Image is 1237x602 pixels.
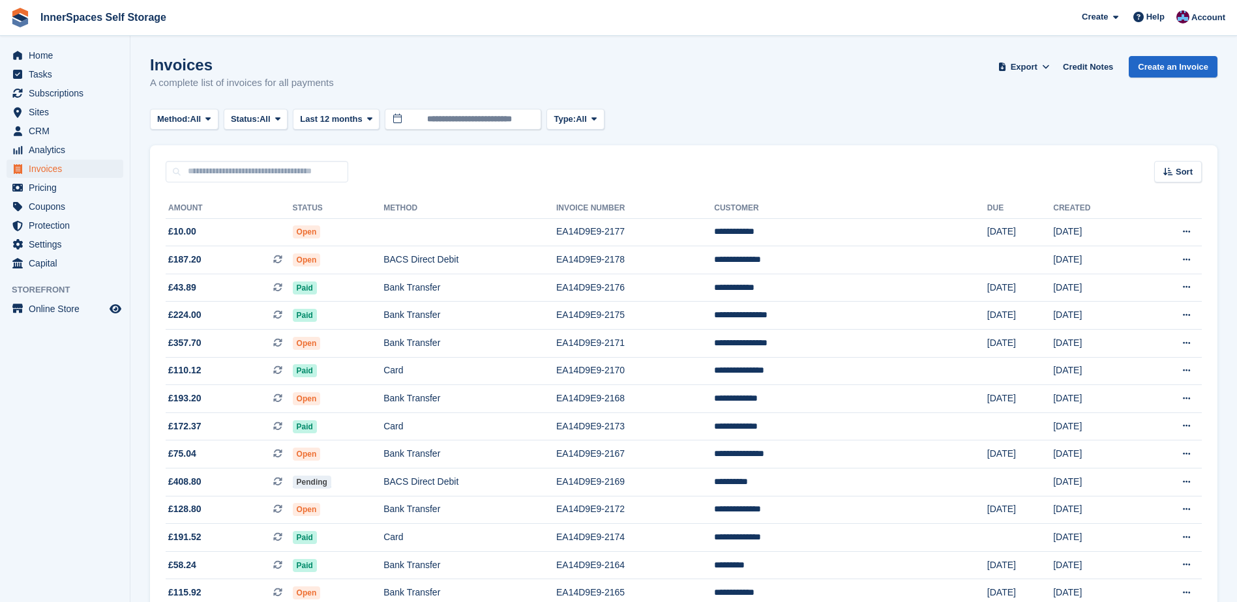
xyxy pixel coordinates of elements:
[293,503,321,516] span: Open
[168,281,196,294] span: £43.89
[29,122,107,140] span: CRM
[293,531,317,544] span: Paid
[1053,524,1139,552] td: [DATE]
[383,330,556,358] td: Bank Transfer
[556,274,714,302] td: EA14D9E9-2176
[556,198,714,219] th: Invoice Number
[168,308,201,322] span: £224.00
[556,440,714,468] td: EA14D9E9-2167
[29,141,107,159] span: Analytics
[383,551,556,579] td: Bank Transfer
[556,468,714,496] td: EA14D9E9-2169
[383,524,556,552] td: Card
[7,235,123,253] a: menu
[987,198,1053,219] th: Due
[7,103,123,121] a: menu
[29,179,107,197] span: Pricing
[556,551,714,579] td: EA14D9E9-2164
[29,254,107,272] span: Capital
[108,301,123,317] a: Preview store
[556,496,714,524] td: EA14D9E9-2172
[7,179,123,197] a: menu
[293,392,321,405] span: Open
[168,420,201,433] span: £172.37
[1053,357,1139,385] td: [DATE]
[995,56,1052,78] button: Export
[556,246,714,274] td: EA14D9E9-2178
[10,8,30,27] img: stora-icon-8386f47178a22dfd0bd8f6a31ec36ba5ce8667c1dd55bd0f319d3a0aa187defe.svg
[987,218,1053,246] td: [DATE]
[7,300,123,318] a: menu
[383,357,556,385] td: Card
[168,475,201,489] span: £408.80
[168,530,201,544] span: £191.52
[556,385,714,413] td: EA14D9E9-2168
[987,274,1053,302] td: [DATE]
[1053,198,1139,219] th: Created
[293,337,321,350] span: Open
[987,496,1053,524] td: [DATE]
[150,56,334,74] h1: Invoices
[383,412,556,440] td: Card
[166,198,293,219] th: Amount
[293,559,317,572] span: Paid
[1058,56,1118,78] a: Credit Notes
[29,84,107,102] span: Subscriptions
[1053,468,1139,496] td: [DATE]
[260,113,271,126] span: All
[1191,11,1225,24] span: Account
[1176,10,1189,23] img: Paul Allo
[29,235,107,253] span: Settings
[987,440,1053,468] td: [DATE]
[293,109,380,130] button: Last 12 months
[1053,274,1139,302] td: [DATE]
[35,7,171,28] a: InnerSpaces Self Storage
[7,65,123,83] a: menu
[293,309,317,322] span: Paid
[556,218,714,246] td: EA14D9E9-2177
[1053,496,1139,524] td: [DATE]
[293,253,321,266] span: Open
[293,198,384,219] th: Status
[383,496,556,524] td: Bank Transfer
[12,283,130,296] span: Storefront
[29,46,107,64] span: Home
[293,364,317,377] span: Paid
[7,254,123,272] a: menu
[1053,330,1139,358] td: [DATE]
[546,109,604,130] button: Type: All
[383,302,556,330] td: Bank Transfer
[168,225,196,238] span: £10.00
[383,246,556,274] td: BACS Direct Debit
[168,253,201,266] span: £187.20
[293,281,317,294] span: Paid
[293,225,321,238] span: Open
[383,468,556,496] td: BACS Direct Debit
[168,447,196,461] span: £75.04
[1053,218,1139,246] td: [DATE]
[168,558,196,572] span: £58.24
[556,302,714,330] td: EA14D9E9-2175
[7,160,123,178] a: menu
[383,198,556,219] th: Method
[168,392,201,405] span: £193.20
[1053,551,1139,579] td: [DATE]
[168,364,201,377] span: £110.12
[7,122,123,140] a: menu
[29,103,107,121] span: Sites
[383,440,556,468] td: Bank Transfer
[7,141,123,159] a: menu
[293,420,317,433] span: Paid
[7,84,123,102] a: menu
[1146,10,1165,23] span: Help
[168,336,201,350] span: £357.70
[29,65,107,83] span: Tasks
[29,216,107,235] span: Protection
[1129,56,1217,78] a: Create an Invoice
[1053,246,1139,274] td: [DATE]
[1053,385,1139,413] td: [DATE]
[556,412,714,440] td: EA14D9E9-2173
[150,109,218,130] button: Method: All
[383,274,556,302] td: Bank Transfer
[224,109,288,130] button: Status: All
